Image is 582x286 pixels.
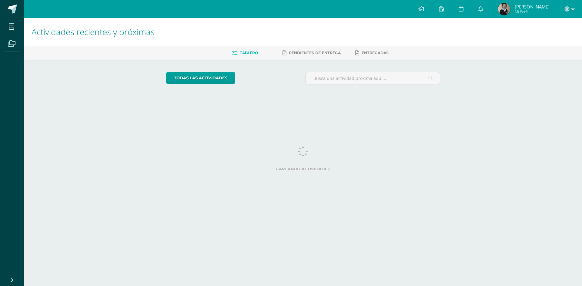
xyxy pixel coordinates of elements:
[515,4,550,10] span: [PERSON_NAME]
[306,72,440,84] input: Busca una actividad próxima aquí...
[498,3,510,15] img: 0421e6e53ac737d2b9142b404e341583.png
[32,26,155,38] span: Actividades recientes y próximas
[289,51,341,55] span: Pendientes de entrega
[232,48,258,58] a: Tablero
[166,167,440,171] label: Cargando actividades
[515,9,550,14] span: Mi Perfil
[362,51,389,55] span: Entregadas
[283,48,341,58] a: Pendientes de entrega
[240,51,258,55] span: Tablero
[355,48,389,58] a: Entregadas
[166,72,235,84] a: todas las Actividades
